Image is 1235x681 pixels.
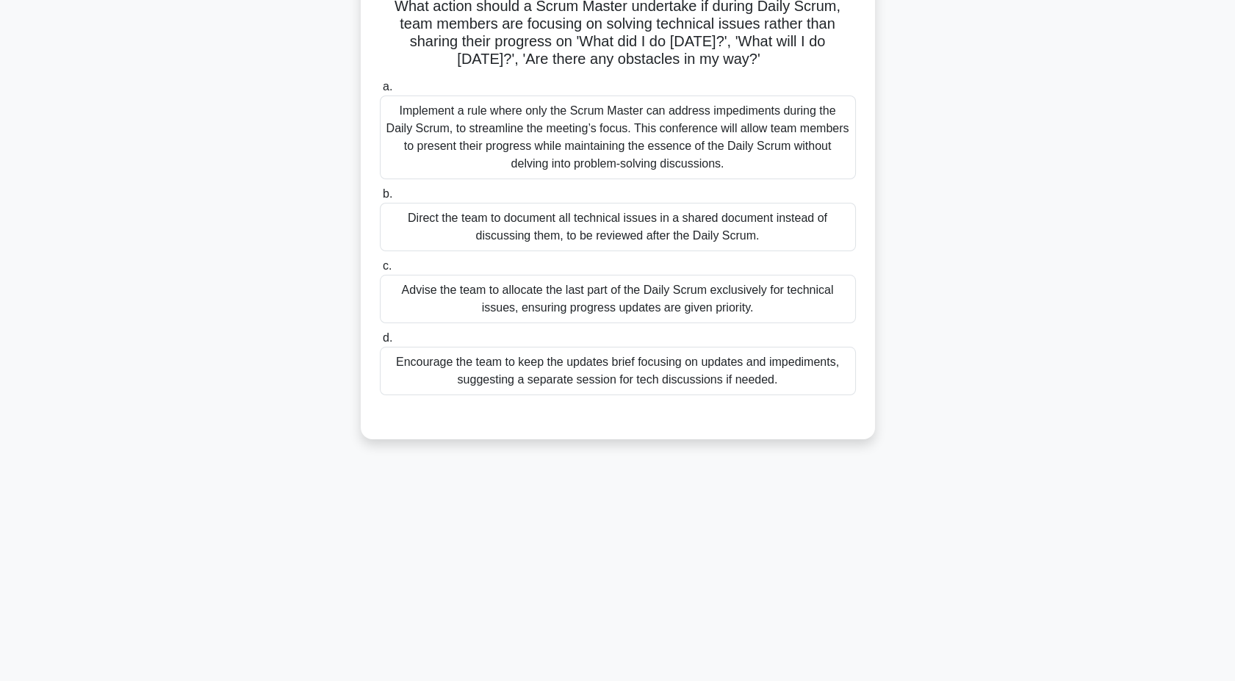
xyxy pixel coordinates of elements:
[380,347,856,395] div: Encourage the team to keep the updates brief focusing on updates and impediments, suggesting a se...
[380,96,856,179] div: Implement a rule where only the Scrum Master can address impediments during the Daily Scrum, to s...
[383,80,392,93] span: a.
[380,275,856,323] div: Advise the team to allocate the last part of the Daily Scrum exclusively for technical issues, en...
[383,259,392,272] span: c.
[383,331,392,344] span: d.
[383,187,392,200] span: b.
[380,203,856,251] div: Direct the team to document all technical issues in a shared document instead of discussing them,...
